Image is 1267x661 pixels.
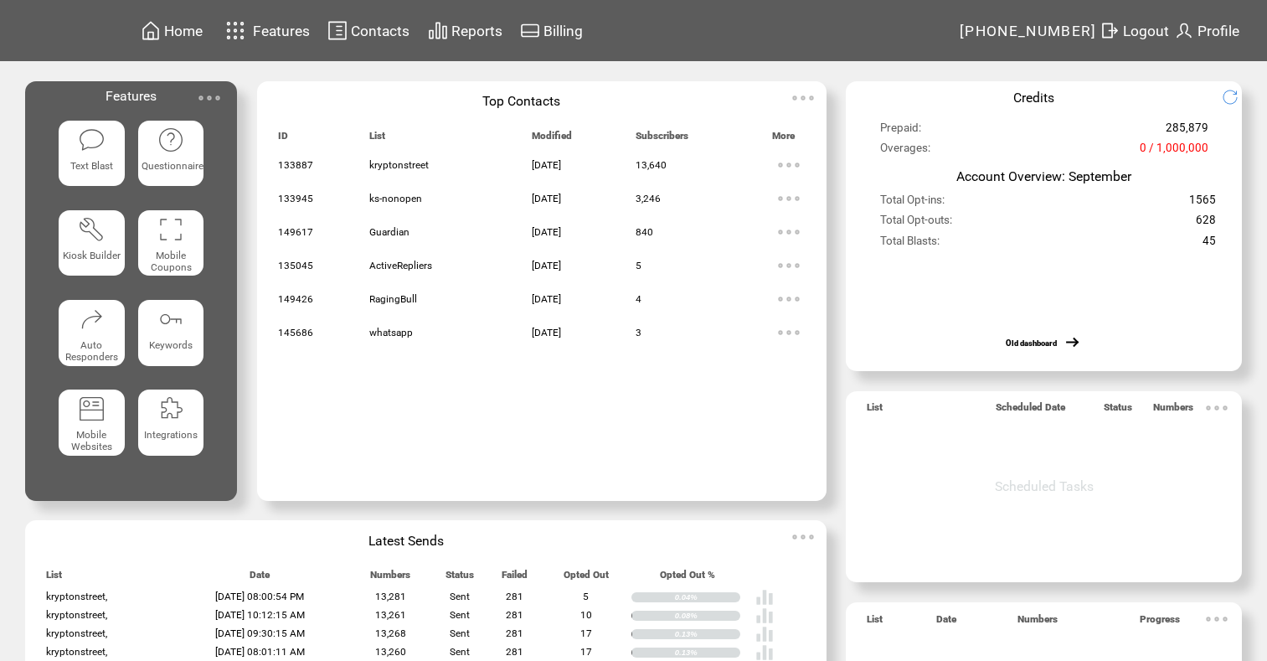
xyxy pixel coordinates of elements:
[772,316,806,349] img: ellypsis.svg
[1123,23,1169,39] span: Logout
[138,210,204,287] a: Mobile Coupons
[660,569,715,588] span: Opted Out %
[880,121,921,142] span: Prepaid:
[370,569,410,588] span: Numbers
[506,646,523,658] span: 281
[532,130,572,149] span: Modified
[59,300,125,376] a: Auto Responders
[1153,401,1193,421] span: Numbers
[936,613,956,633] span: Date
[46,646,107,658] span: kryptonstreet,
[880,194,945,214] span: Total Opt-ins:
[369,193,422,204] span: ks-nonopen
[450,646,470,658] span: Sent
[157,395,184,422] img: integrations.svg
[518,18,585,44] a: Billing
[675,592,741,602] div: 0.04%
[278,226,313,238] span: 149617
[580,646,592,658] span: 17
[46,569,62,588] span: List
[636,193,661,204] span: 3,246
[351,23,409,39] span: Contacts
[960,23,1097,39] span: [PHONE_NUMBER]
[1197,23,1239,39] span: Profile
[278,293,313,305] span: 149426
[446,569,474,588] span: Status
[278,130,288,149] span: ID
[520,20,540,41] img: creidtcard.svg
[369,260,432,271] span: ActiveRepliers
[369,130,385,149] span: List
[368,533,444,549] span: Latest Sends
[772,215,806,249] img: ellypsis.svg
[369,159,429,171] span: kryptonstreet
[59,121,125,197] a: Text Blast
[675,629,741,639] div: 0.13%
[636,130,688,149] span: Subscribers
[482,93,560,109] span: Top Contacts
[149,339,193,351] span: Keywords
[1189,194,1216,214] span: 1565
[580,609,592,621] span: 10
[880,214,952,234] span: Total Opt-outs:
[1017,613,1058,633] span: Numbers
[138,18,205,44] a: Home
[1174,20,1194,41] img: profile.svg
[46,591,107,602] span: kryptonstreet,
[142,160,203,172] span: Questionnaire
[138,390,204,466] a: Integrations
[880,142,930,162] span: Overages:
[532,260,561,271] span: [DATE]
[138,121,204,197] a: Questionnaire
[1140,142,1208,162] span: 0 / 1,000,000
[250,569,270,588] span: Date
[375,646,406,658] span: 13,260
[1172,18,1242,44] a: Profile
[78,216,105,243] img: tool%201.svg
[375,627,406,639] span: 13,268
[772,182,806,215] img: ellypsis.svg
[46,627,107,639] span: kryptonstreet,
[215,609,305,621] span: [DATE] 10:12:15 AM
[532,327,561,338] span: [DATE]
[636,293,641,305] span: 4
[157,306,184,333] img: keywords.svg
[78,395,105,422] img: mobile-websites.svg
[375,591,406,602] span: 13,281
[1222,89,1251,106] img: refresh.png
[675,648,741,658] div: 0.13%
[219,14,313,47] a: Features
[880,235,940,255] span: Total Blasts:
[636,226,653,238] span: 840
[425,18,505,44] a: Reports
[151,250,192,273] span: Mobile Coupons
[59,210,125,287] a: Kiosk Builder
[956,168,1131,184] span: Account Overview: September
[278,159,313,171] span: 133887
[532,226,561,238] span: [DATE]
[532,293,561,305] span: [DATE]
[78,306,105,333] img: auto-responders.svg
[583,591,589,602] span: 5
[1140,613,1180,633] span: Progress
[70,160,113,172] span: Text Blast
[253,23,310,39] span: Features
[71,429,112,452] span: Mobile Websites
[502,569,528,588] span: Failed
[157,216,184,243] img: coupons.svg
[78,127,105,153] img: text-blast.svg
[215,627,305,639] span: [DATE] 09:30:15 AM
[138,300,204,376] a: Keywords
[755,588,774,607] img: poll%20-%20white.svg
[1203,235,1216,255] span: 45
[1100,20,1120,41] img: exit.svg
[532,159,561,171] span: [DATE]
[532,193,561,204] span: [DATE]
[772,282,806,316] img: ellypsis.svg
[786,81,820,115] img: ellypsis.svg
[215,591,304,602] span: [DATE] 08:00:54 PM
[1196,214,1216,234] span: 628
[755,625,774,643] img: poll%20-%20white.svg
[65,339,118,363] span: Auto Responders
[772,148,806,182] img: ellypsis.svg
